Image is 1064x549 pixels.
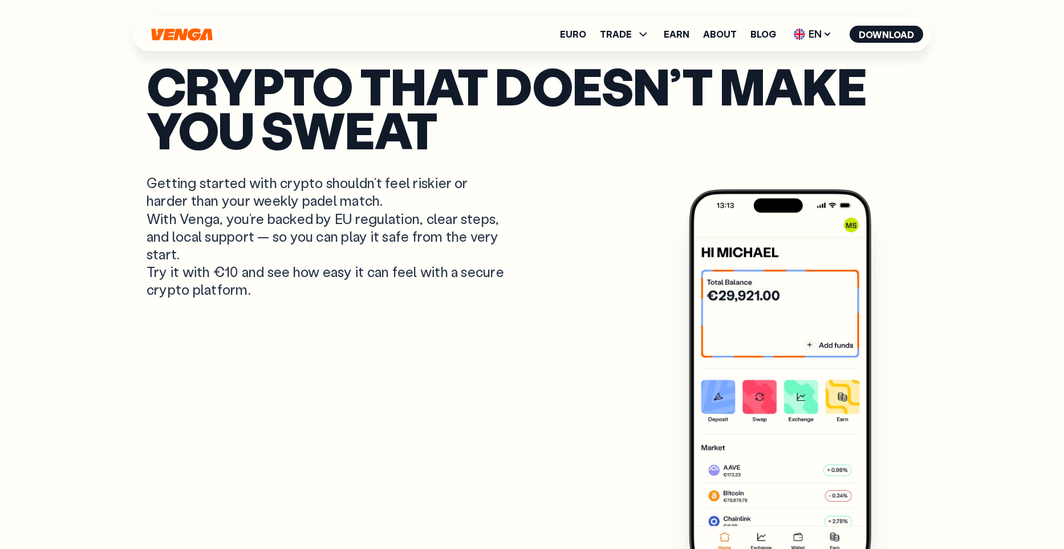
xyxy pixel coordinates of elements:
button: Download [850,26,923,43]
span: TRADE [600,30,632,39]
p: Crypto that doesn’t make you sweat [147,64,917,151]
span: TRADE [600,27,650,41]
a: About [703,30,737,39]
a: Euro [560,30,586,39]
svg: Home [150,28,214,41]
img: flag-uk [794,29,805,40]
p: Getting started with crypto shouldn’t feel riskier or harder than your weekly padel match. With V... [147,174,507,298]
a: Blog [750,30,776,39]
a: Earn [664,30,689,39]
span: EN [790,25,836,43]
